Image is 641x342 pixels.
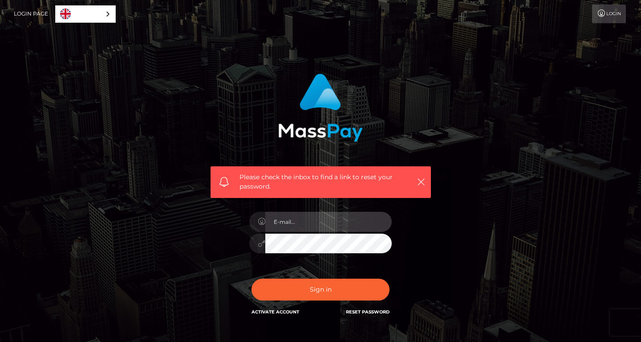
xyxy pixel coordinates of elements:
[56,6,115,22] a: English
[239,173,402,191] span: Please check the inbox to find a link to reset your password.
[252,279,389,301] button: Sign in
[55,5,116,23] div: Language
[252,309,299,315] a: Activate Account
[592,4,626,23] a: Login
[14,4,48,23] a: Login Page
[278,74,363,142] img: MassPay Login
[265,212,392,232] input: E-mail...
[346,309,389,315] a: Reset Password
[55,5,116,23] aside: Language selected: English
